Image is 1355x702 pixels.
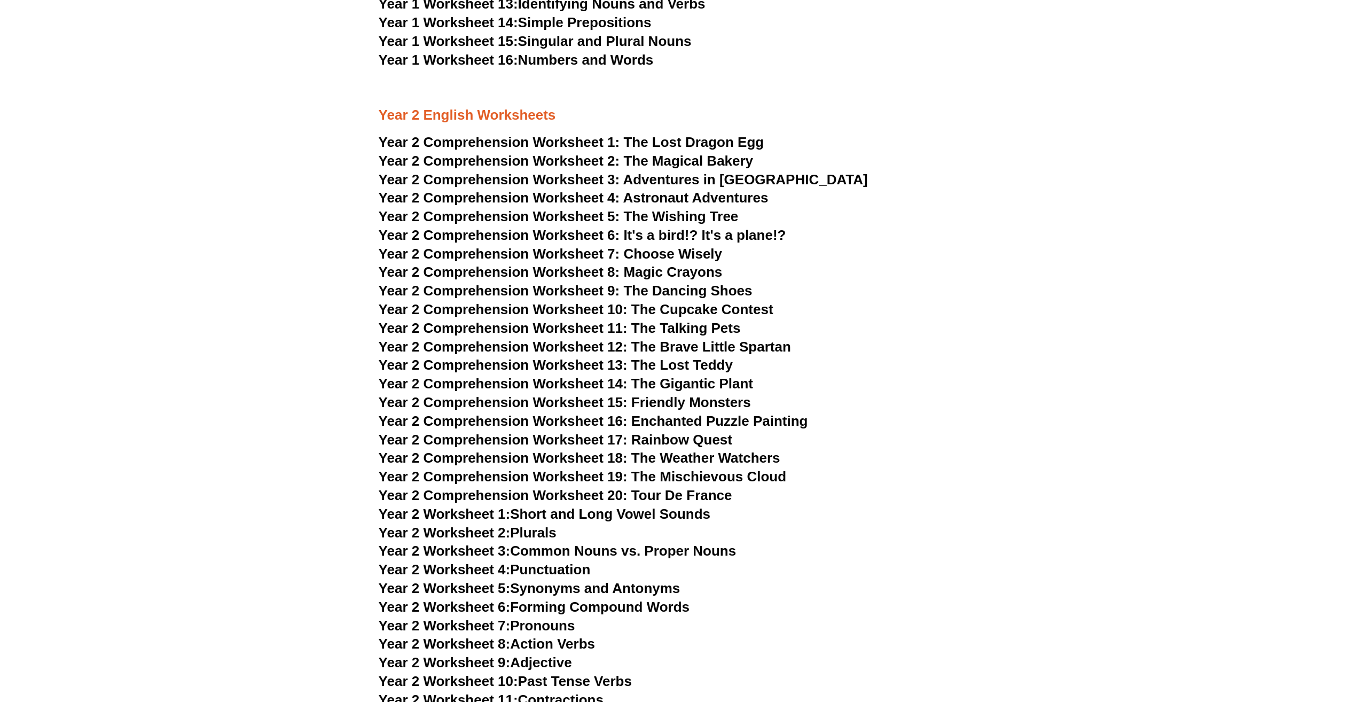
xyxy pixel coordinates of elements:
a: Year 2 Comprehension Worksheet 6: It's a bird!? It's a plane!? [379,227,786,243]
a: Year 2 Worksheet 9:Adjective [379,654,572,670]
a: Year 1 Worksheet 16:Numbers and Words [379,52,654,68]
a: Year 2 Comprehension Worksheet 3: Adventures in [GEOGRAPHIC_DATA] [379,171,868,188]
a: Year 2 Comprehension Worksheet 14: The Gigantic Plant [379,376,753,392]
span: Year 2 Comprehension Worksheet 7: [379,246,620,262]
span: Year 2 Worksheet 8: [379,636,511,652]
a: Year 2 Worksheet 1:Short and Long Vowel Sounds [379,506,710,522]
span: Year 2 Comprehension Worksheet 2: [379,153,620,169]
a: Year 2 Comprehension Worksheet 10: The Cupcake Contest [379,301,773,317]
span: The Lost Dragon Egg [623,134,764,150]
a: Year 2 Worksheet 3:Common Nouns vs. Proper Nouns [379,543,737,559]
span: Year 2 Worksheet 2: [379,525,511,541]
span: Adventures in [GEOGRAPHIC_DATA] [623,171,867,188]
span: Year 2 Comprehension Worksheet 4: [379,190,620,206]
a: Year 2 Worksheet 7:Pronouns [379,618,575,634]
a: Year 2 Comprehension Worksheet 4: Astronaut Adventures [379,190,769,206]
a: Year 2 Comprehension Worksheet 19: The Mischievous Cloud [379,469,786,485]
span: Year 2 Worksheet 7: [379,618,511,634]
span: Year 2 Comprehension Worksheet 3: [379,171,620,188]
a: Year 2 Comprehension Worksheet 1: The Lost Dragon Egg [379,134,764,150]
a: Year 2 Comprehension Worksheet 16: Enchanted Puzzle Painting [379,413,808,429]
h3: Year 2 English Worksheets [379,71,977,124]
span: Year 1 Worksheet 16: [379,52,518,68]
span: Year 1 Worksheet 15: [379,33,518,49]
a: Year 2 Worksheet 4:Punctuation [379,561,591,578]
span: Year 2 Comprehension Worksheet 5: [379,208,620,224]
a: Year 2 Comprehension Worksheet 7: Choose Wisely [379,246,722,262]
a: Year 2 Comprehension Worksheet 5: The Wishing Tree [379,208,739,224]
a: Year 2 Comprehension Worksheet 17: Rainbow Quest [379,432,732,448]
span: Year 2 Worksheet 4: [379,561,511,578]
a: Year 2 Comprehension Worksheet 8: Magic Crayons [379,264,723,280]
span: Year 2 Worksheet 1: [379,506,511,522]
a: Year 2 Comprehension Worksheet 13: The Lost Teddy [379,357,733,373]
a: Year 2 Comprehension Worksheet 18: The Weather Watchers [379,450,780,466]
span: The Wishing Tree [623,208,738,224]
a: Year 1 Worksheet 15:Singular and Plural Nouns [379,33,692,49]
a: Year 2 Comprehension Worksheet 20: Tour De France [379,487,732,503]
span: Year 2 Comprehension Worksheet 1: [379,134,620,150]
a: Year 2 Comprehension Worksheet 12: The Brave Little Spartan [379,339,791,355]
span: Year 2 Worksheet 3: [379,543,511,559]
a: Year 1 Worksheet 14:Simple Prepositions [379,14,652,30]
span: Year 2 Worksheet 5: [379,580,511,596]
a: Year 2 Worksheet 5:Synonyms and Antonyms [379,580,680,596]
span: Year 2 Worksheet 10: [379,673,518,689]
a: Year 2 Comprehension Worksheet 15: Friendly Monsters [379,394,751,410]
a: Year 2 Worksheet 8:Action Verbs [379,636,595,652]
iframe: Chat Widget [1177,581,1355,702]
span: Year 2 Worksheet 9: [379,654,511,670]
span: Year 1 Worksheet 14: [379,14,518,30]
a: Year 2 Comprehension Worksheet 11: The Talking Pets [379,320,741,336]
span: Year 2 Worksheet 6: [379,599,511,615]
a: Year 2 Worksheet 2:Plurals [379,525,557,541]
a: Year 2 Comprehension Worksheet 2: The Magical Bakery [379,153,753,169]
a: Year 2 Worksheet 6:Forming Compound Words [379,599,690,615]
a: Year 2 Worksheet 10:Past Tense Verbs [379,673,632,689]
span: Astronaut Adventures [623,190,768,206]
span: Choose Wisely [623,246,722,262]
span: The Magical Bakery [623,153,753,169]
a: Year 2 Comprehension Worksheet 9: The Dancing Shoes [379,283,753,299]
